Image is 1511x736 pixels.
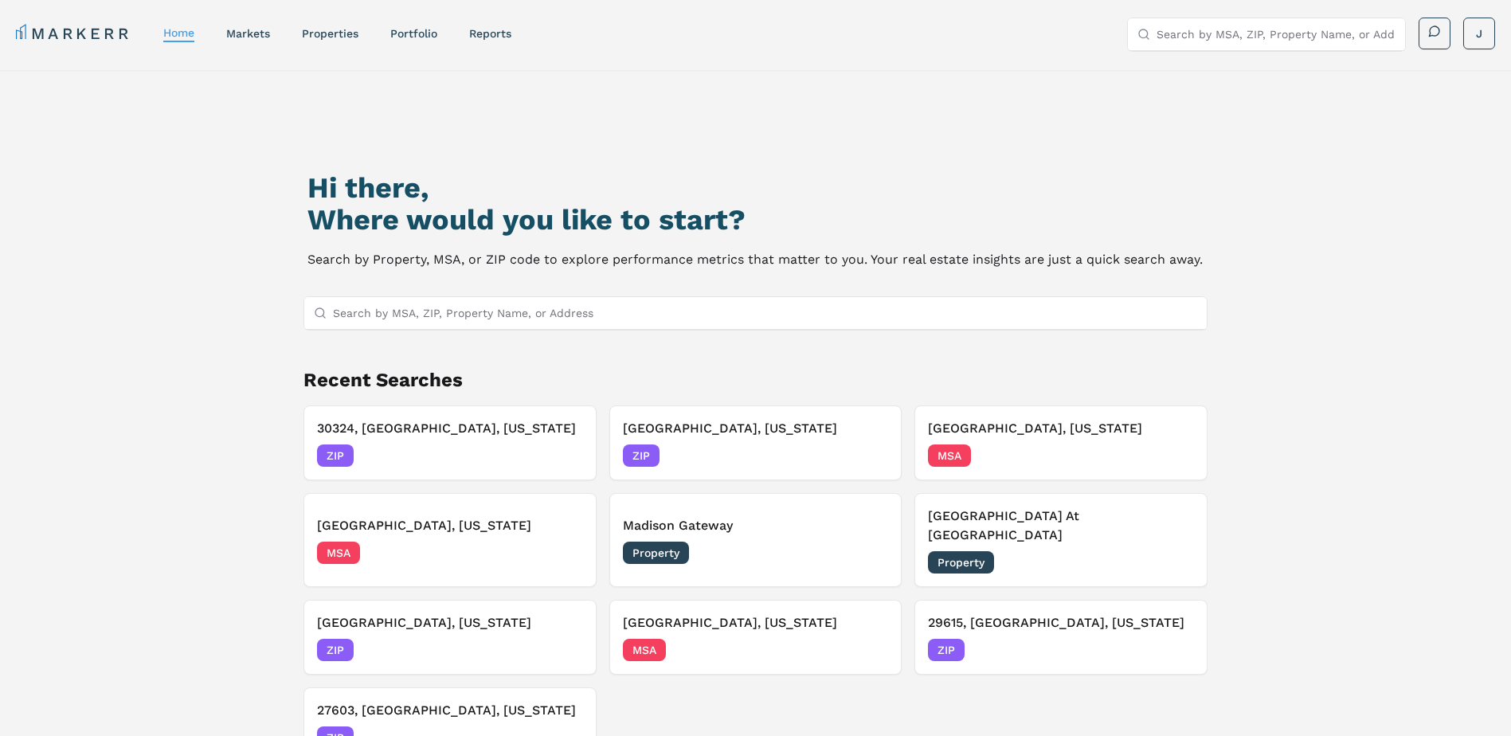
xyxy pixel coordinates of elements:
[333,297,1198,329] input: Search by MSA, ZIP, Property Name, or Address
[928,444,971,467] span: MSA
[914,405,1208,480] button: Remove Bluffton, South Carolina[GEOGRAPHIC_DATA], [US_STATE]MSA[DATE]
[852,642,888,658] span: [DATE]
[928,551,994,574] span: Property
[1157,18,1396,50] input: Search by MSA, ZIP, Property Name, or Address
[317,639,354,661] span: ZIP
[303,600,597,675] button: Remove 29910, Bluffton, South Carolina[GEOGRAPHIC_DATA], [US_STATE]ZIP[DATE]
[303,493,597,587] button: Remove St. Petersburg, Florida[GEOGRAPHIC_DATA], [US_STATE]MSA[DATE]
[852,545,888,561] span: [DATE]
[1158,554,1194,570] span: [DATE]
[317,613,583,632] h3: [GEOGRAPHIC_DATA], [US_STATE]
[852,448,888,464] span: [DATE]
[1463,18,1495,49] button: J
[303,367,1208,393] h2: Recent Searches
[16,22,131,45] a: MARKERR
[307,249,1203,271] p: Search by Property, MSA, or ZIP code to explore performance metrics that matter to you. Your real...
[302,27,358,40] a: properties
[1158,642,1194,658] span: [DATE]
[928,419,1194,438] h3: [GEOGRAPHIC_DATA], [US_STATE]
[317,542,360,564] span: MSA
[914,493,1208,587] button: Remove Bristol At New Riverside[GEOGRAPHIC_DATA] At [GEOGRAPHIC_DATA]Property[DATE]
[303,405,597,480] button: Remove 30324, Atlanta, Georgia30324, [GEOGRAPHIC_DATA], [US_STATE]ZIP[DATE]
[226,27,270,40] a: markets
[914,600,1208,675] button: Remove 29615, Greenville, South Carolina29615, [GEOGRAPHIC_DATA], [US_STATE]ZIP[DATE]
[547,545,583,561] span: [DATE]
[469,27,511,40] a: reports
[609,493,902,587] button: Remove Madison GatewayMadison GatewayProperty[DATE]
[623,419,889,438] h3: [GEOGRAPHIC_DATA], [US_STATE]
[317,516,583,535] h3: [GEOGRAPHIC_DATA], [US_STATE]
[1476,25,1482,41] span: J
[390,27,437,40] a: Portfolio
[623,639,666,661] span: MSA
[317,444,354,467] span: ZIP
[307,172,1203,204] h1: Hi there,
[163,26,194,39] a: home
[547,448,583,464] span: [DATE]
[623,516,889,535] h3: Madison Gateway
[1158,448,1194,464] span: [DATE]
[623,444,660,467] span: ZIP
[609,600,902,675] button: Remove Bluffton, South Carolina[GEOGRAPHIC_DATA], [US_STATE]MSA[DATE]
[928,613,1194,632] h3: 29615, [GEOGRAPHIC_DATA], [US_STATE]
[928,639,965,661] span: ZIP
[609,405,902,480] button: Remove 29910, Bluffton, South Carolina[GEOGRAPHIC_DATA], [US_STATE]ZIP[DATE]
[623,542,689,564] span: Property
[928,507,1194,545] h3: [GEOGRAPHIC_DATA] At [GEOGRAPHIC_DATA]
[623,613,889,632] h3: [GEOGRAPHIC_DATA], [US_STATE]
[317,701,583,720] h3: 27603, [GEOGRAPHIC_DATA], [US_STATE]
[317,419,583,438] h3: 30324, [GEOGRAPHIC_DATA], [US_STATE]
[547,642,583,658] span: [DATE]
[307,204,1203,236] h2: Where would you like to start?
